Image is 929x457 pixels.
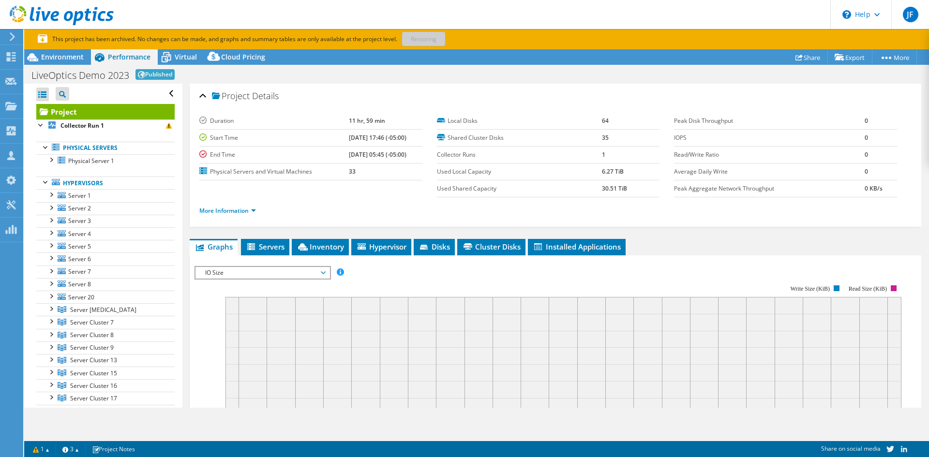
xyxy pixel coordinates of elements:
[68,157,114,165] span: Physical Server 1
[865,133,868,142] b: 0
[36,252,175,265] a: Server 6
[349,167,356,176] b: 33
[68,280,91,288] span: Server 8
[602,150,605,159] b: 1
[602,184,627,192] b: 30.51 TiB
[195,242,233,251] span: Graphs
[200,267,325,279] span: IO Size
[36,177,175,189] a: Hypervisors
[70,306,136,314] span: Server [MEDICAL_DATA]
[70,356,117,364] span: Server Cluster 13
[36,227,175,240] a: Server 4
[849,285,887,292] text: Read Size (KiB)
[70,318,114,326] span: Server Cluster 7
[36,379,175,392] a: Server Cluster 16
[36,215,175,227] a: Server 3
[865,150,868,159] b: 0
[246,242,285,251] span: Servers
[791,285,830,292] text: Write Size (KiB)
[437,116,602,126] label: Local Disks
[827,50,872,65] a: Export
[36,202,175,215] a: Server 2
[31,71,129,80] h1: LiveOptics Demo 2023
[41,52,84,61] span: Environment
[135,69,175,80] span: Published
[108,52,150,61] span: Performance
[36,367,175,379] a: Server Cluster 15
[437,150,602,160] label: Collector Runs
[602,117,609,125] b: 64
[36,278,175,291] a: Server 8
[865,117,868,125] b: 0
[68,293,94,301] span: Server 20
[821,444,881,453] span: Share on social media
[68,230,91,238] span: Server 4
[70,331,114,339] span: Server Cluster 8
[602,133,609,142] b: 35
[674,133,864,143] label: IOPS
[36,316,175,328] a: Server Cluster 7
[36,189,175,202] a: Server 1
[349,117,385,125] b: 11 hr, 59 min
[842,10,851,19] svg: \n
[68,267,91,276] span: Server 7
[36,354,175,367] a: Server Cluster 13
[36,265,175,278] a: Server 7
[36,303,175,316] a: Server Cluster 5
[36,154,175,167] a: Physical Server 1
[38,34,512,44] p: This project has been archived. No changes can be made, and graphs and summary tables are only av...
[788,50,828,65] a: Share
[437,167,602,177] label: Used Local Capacity
[674,150,864,160] label: Read/Write Ratio
[674,116,864,126] label: Peak Disk Throughput
[419,242,450,251] span: Disks
[36,291,175,303] a: Server 20
[70,407,117,415] span: Server Cluster 18
[56,443,86,455] a: 3
[199,206,256,215] a: More Information
[70,343,114,352] span: Server Cluster 9
[68,192,91,200] span: Server 1
[602,167,624,176] b: 6.27 TiB
[36,142,175,154] a: Physical Servers
[349,133,406,142] b: [DATE] 17:46 (-05:00)
[199,167,349,177] label: Physical Servers and Virtual Machines
[212,91,250,101] span: Project
[70,369,117,377] span: Server Cluster 15
[68,242,91,251] span: Server 5
[437,184,602,193] label: Used Shared Capacity
[674,184,864,193] label: Peak Aggregate Network Throughput
[674,167,864,177] label: Average Daily Write
[68,217,91,225] span: Server 3
[68,204,91,212] span: Server 2
[70,382,117,390] span: Server Cluster 16
[199,133,349,143] label: Start Time
[349,150,406,159] b: [DATE] 05:45 (-05:00)
[36,405,175,417] a: Server Cluster 18
[462,242,521,251] span: Cluster Disks
[85,443,142,455] a: Project Notes
[36,119,175,132] a: Collector Run 1
[199,150,349,160] label: End Time
[533,242,621,251] span: Installed Applications
[297,242,344,251] span: Inventory
[68,255,91,263] span: Server 6
[60,121,104,130] b: Collector Run 1
[175,52,197,61] span: Virtual
[26,443,56,455] a: 1
[356,242,406,251] span: Hypervisor
[36,392,175,404] a: Server Cluster 17
[70,394,117,402] span: Server Cluster 17
[437,133,602,143] label: Shared Cluster Disks
[221,52,265,61] span: Cloud Pricing
[36,104,175,119] a: Project
[865,167,868,176] b: 0
[865,184,883,192] b: 0 KB/s
[36,329,175,341] a: Server Cluster 8
[903,7,918,22] span: JF
[252,90,279,102] span: Details
[36,341,175,354] a: Server Cluster 9
[872,50,917,65] a: More
[36,240,175,252] a: Server 5
[199,116,349,126] label: Duration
